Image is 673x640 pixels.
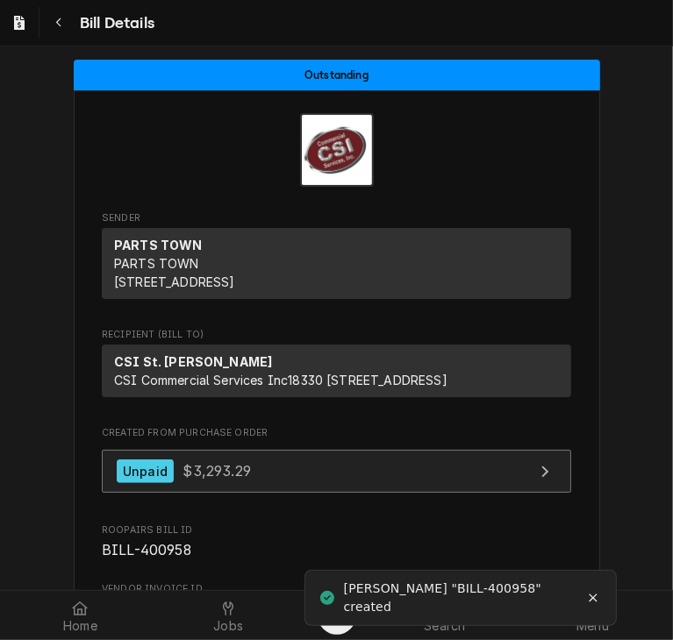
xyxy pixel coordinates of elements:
span: Vendor Invoice ID [102,582,571,596]
span: Roopairs Bill ID [102,540,571,561]
span: Menu [576,619,609,633]
div: Sender [102,228,571,299]
a: Jobs [155,594,302,636]
strong: CSI St. [PERSON_NAME] [114,354,272,369]
span: Recipient (Bill To) [102,328,571,342]
span: BILL-400958 [102,542,191,558]
a: Home [7,594,154,636]
a: View Purchase Order [102,450,571,493]
span: Home [63,619,97,633]
div: Recipient (Ship To) [102,345,571,404]
img: Logo [300,113,374,187]
span: Roopairs Bill ID [102,523,571,537]
span: Search [424,619,465,633]
div: Bill Sender [102,211,571,307]
div: Created From Purchase Order [102,426,571,501]
div: Unpaid [117,459,174,483]
div: Sender [102,228,571,306]
a: Go to Bills [4,7,35,39]
strong: PARTS TOWN [114,238,203,252]
div: [PERSON_NAME] "BILL-400958" created [344,580,579,616]
span: PARTS TOWN [STREET_ADDRESS] [114,256,235,289]
span: Outstanding [304,69,369,81]
div: Vendor Invoice ID [102,582,571,620]
div: Bill Recipient [102,328,571,405]
span: CSI Commercial Services Inc18330 [STREET_ADDRESS] [114,373,447,388]
span: Bill Details [75,11,154,35]
div: Roopairs Bill ID [102,523,571,561]
div: Status [74,60,600,90]
span: Created From Purchase Order [102,426,571,440]
button: Navigate back [43,7,75,39]
span: Jobs [213,619,243,633]
span: $3,293.29 [183,462,250,480]
div: Received (Bill From) [102,345,571,397]
span: Sender [102,211,571,225]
